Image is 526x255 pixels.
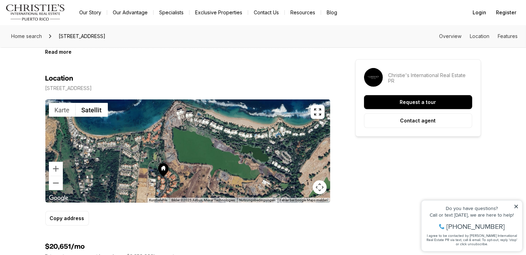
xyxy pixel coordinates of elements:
[154,8,189,17] a: Specialists
[498,33,518,39] a: Skip to: Features
[45,49,72,55] button: Read more
[49,162,63,176] button: Vergrößern
[47,194,70,203] a: Dieses Gebiet in Google Maps öffnen (in neuem Fenster)
[321,8,343,17] a: Blog
[47,194,70,203] img: Google
[45,211,89,226] button: Copy address
[285,8,321,17] a: Resources
[29,33,87,40] span: [PHONE_NUMBER]
[239,198,276,202] a: Nutzungsbedingungen (wird in neuem Tab geöffnet)
[468,6,490,20] button: Login
[149,198,168,203] button: Kurzbefehle
[9,43,99,56] span: I agree to be contacted by [PERSON_NAME] International Real Estate PR via text, call & email. To ...
[364,113,472,128] button: Contact agent
[439,33,461,39] a: Skip to: Overview
[172,198,235,202] span: Bilder ©2025 Airbus, Maxar Technologies
[74,8,107,17] a: Our Story
[400,99,436,105] p: Request a tour
[190,8,248,17] a: Exclusive Properties
[50,216,84,221] p: Copy address
[280,198,328,202] a: Fehler bei Google Maps melden
[496,10,516,15] span: Register
[7,22,101,27] div: Call or text [DATE], we are here to help!
[439,33,518,39] nav: Page section menu
[45,242,330,251] h4: $20,651/mo
[8,31,45,42] a: Home search
[45,74,74,83] h4: Location
[76,103,108,117] button: Satellitenbilder anzeigen
[45,85,92,91] p: [STREET_ADDRESS]
[473,10,486,15] span: Login
[6,4,65,21] img: logo
[49,103,76,117] button: Stadtplan anzeigen
[107,8,153,17] a: Our Advantage
[56,31,108,42] span: [STREET_ADDRESS]
[313,180,327,194] button: Kamerasteuerung für die Karte
[492,6,520,20] button: Register
[7,16,101,21] div: Do you have questions?
[49,176,63,190] button: Verkleinern
[388,73,472,84] p: Christie's International Real Estate PR
[364,95,472,109] button: Request a tour
[470,33,489,39] a: Skip to: Location
[248,8,284,17] button: Contact Us
[11,33,42,39] span: Home search
[400,118,436,123] p: Contact agent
